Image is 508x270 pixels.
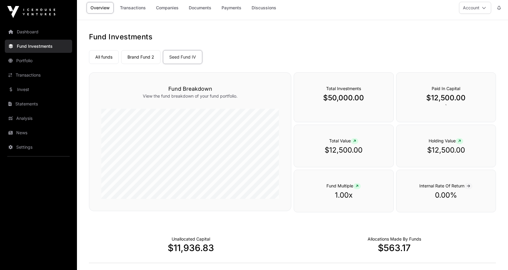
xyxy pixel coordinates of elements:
[396,72,496,122] div: `
[432,86,460,91] span: Paid In Capital
[5,68,72,82] a: Transactions
[89,32,496,42] h1: Fund Investments
[326,86,361,91] span: Total Investments
[152,2,182,14] a: Companies
[409,190,484,200] p: 0.00%
[5,97,72,111] a: Statements
[5,25,72,38] a: Dashboard
[218,2,245,14] a: Payments
[5,83,72,96] a: Invest
[409,93,484,103] p: $12,500.00
[121,50,161,64] a: Brand Fund 2
[478,241,508,270] iframe: Chat Widget
[89,242,292,253] p: $11,936.83
[419,183,473,188] span: Internal Rate Of Return
[306,145,381,155] p: $12,500.00
[306,93,381,103] p: $50,000.00
[172,236,210,242] p: Cash not yet allocated
[368,236,421,242] p: Capital Deployed Into Companies
[163,50,202,64] a: Seed Fund IV
[89,50,119,64] a: All funds
[5,126,72,139] a: News
[87,2,114,14] a: Overview
[329,138,358,143] span: Total Value
[429,138,463,143] span: Holding Value
[116,2,150,14] a: Transactions
[248,2,280,14] a: Discussions
[7,6,55,18] img: Icehouse Ventures Logo
[5,40,72,53] a: Fund Investments
[5,141,72,154] a: Settings
[326,183,361,188] span: Fund Multiple
[459,2,491,14] button: Account
[101,93,279,99] p: View the fund breakdown of your fund portfolio.
[306,190,381,200] p: 1.00x
[185,2,215,14] a: Documents
[409,145,484,155] p: $12,500.00
[5,54,72,67] a: Portfolio
[292,242,496,253] p: $563.17
[5,112,72,125] a: Analysis
[101,85,279,93] h3: Fund Breakdown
